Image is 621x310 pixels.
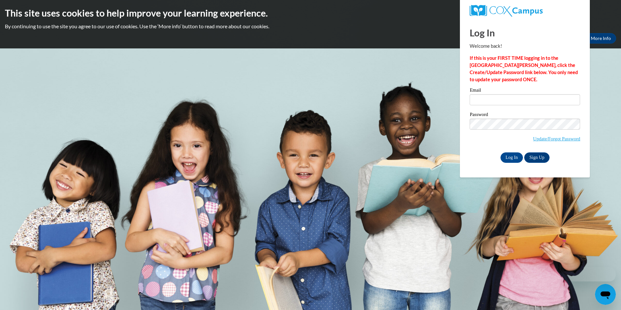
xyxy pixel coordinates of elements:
[533,136,580,141] a: Update/Forgot Password
[5,6,616,19] h2: This site uses cookies to help improve your learning experience.
[565,267,616,281] iframe: Message from company
[470,5,542,17] img: COX Campus
[586,33,616,44] a: More Info
[5,23,616,30] p: By continuing to use the site you agree to our use of cookies. Use the ‘More info’ button to read...
[470,26,580,39] h1: Log In
[595,284,616,305] iframe: Button to launch messaging window
[470,55,578,82] strong: If this is your FIRST TIME logging in to the [GEOGRAPHIC_DATA][PERSON_NAME], click the Create/Upd...
[524,152,550,163] a: Sign Up
[501,152,523,163] input: Log In
[470,43,580,50] p: Welcome back!
[470,88,580,94] label: Email
[470,5,580,17] a: COX Campus
[470,112,580,119] label: Password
